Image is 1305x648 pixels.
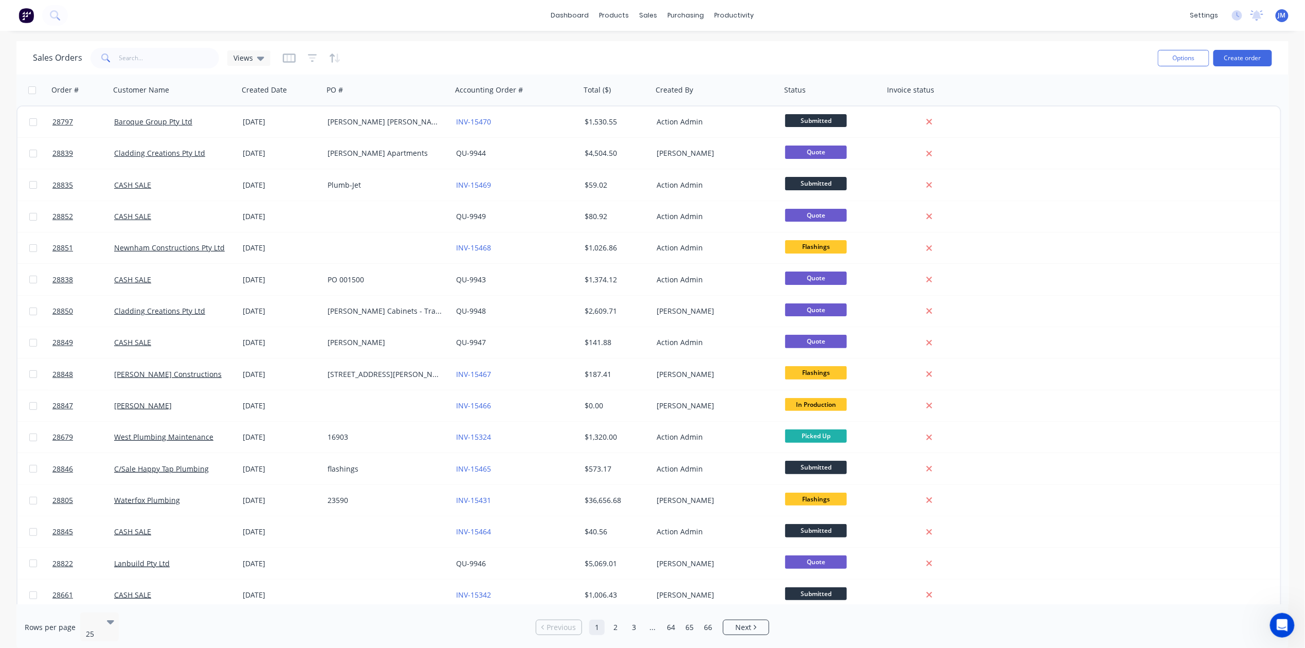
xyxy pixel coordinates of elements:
div: [DATE] [243,275,319,285]
div: Created By [656,85,693,95]
iframe: Intercom live chat [1270,613,1295,638]
a: Page 64 [663,620,679,635]
div: Accounting Order # [455,85,523,95]
a: INV-15468 [456,243,491,253]
div: $40.56 [585,527,645,537]
span: Flashings [785,493,847,506]
h1: Sales Orders [33,53,82,63]
div: Action Admin [657,464,771,474]
span: 28852 [52,211,73,222]
div: [DATE] [243,495,319,506]
div: [DATE] [243,369,319,380]
div: Invoice status [887,85,934,95]
a: 28852 [52,201,114,232]
div: [DATE] [243,559,319,569]
span: Submitted [785,587,847,600]
a: Newnham Constructions Pty Ltd [114,243,225,253]
a: CASH SALE [114,527,151,536]
a: CASH SALE [114,337,151,347]
div: Action Admin [657,275,771,285]
a: Jump forward [645,620,660,635]
a: 28661 [52,580,114,610]
div: $2,609.71 [585,306,645,316]
a: QU-9944 [456,148,486,158]
div: $0.00 [585,401,645,411]
a: 28849 [52,327,114,358]
input: Search... [119,48,220,68]
div: Action Admin [657,180,771,190]
div: $1,026.86 [585,243,645,253]
div: [DATE] [243,464,319,474]
a: Cladding Creations Pty Ltd [114,148,205,158]
div: Action Admin [657,527,771,537]
div: [DATE] [243,337,319,348]
a: Next page [723,622,769,633]
a: [PERSON_NAME] [114,401,172,410]
div: $141.88 [585,337,645,348]
div: $573.17 [585,464,645,474]
span: 28835 [52,180,73,190]
a: 28847 [52,390,114,421]
a: CASH SALE [114,275,151,284]
a: 28805 [52,485,114,516]
div: PO # [327,85,343,95]
a: dashboard [546,8,594,23]
span: 28661 [52,590,73,600]
span: Quote [785,335,847,348]
div: purchasing [663,8,710,23]
div: [PERSON_NAME] [657,148,771,158]
a: Page 2 [608,620,623,635]
a: Page 66 [700,620,716,635]
a: CASH SALE [114,590,151,600]
span: 28848 [52,369,73,380]
span: 28679 [52,432,73,442]
div: 25 [86,629,98,639]
div: [PERSON_NAME] [657,306,771,316]
div: [PERSON_NAME] [PERSON_NAME] [328,117,442,127]
div: sales [635,8,663,23]
a: 28838 [52,264,114,295]
div: 23590 [328,495,442,506]
div: $4,504.50 [585,148,645,158]
div: Action Admin [657,211,771,222]
div: [PERSON_NAME] [657,590,771,600]
a: West Plumbing Maintenance [114,432,213,442]
span: 28846 [52,464,73,474]
a: 28835 [52,170,114,201]
div: products [594,8,635,23]
span: Quote [785,303,847,316]
span: 28839 [52,148,73,158]
div: 16903 [328,432,442,442]
div: [DATE] [243,306,319,316]
span: 28847 [52,401,73,411]
div: [STREET_ADDRESS][PERSON_NAME] [328,369,442,380]
div: $59.02 [585,180,645,190]
div: $187.41 [585,369,645,380]
span: 28797 [52,117,73,127]
span: Quote [785,555,847,568]
span: Picked Up [785,429,847,442]
a: 28797 [52,106,114,137]
a: Baroque Group Pty Ltd [114,117,192,127]
div: [PERSON_NAME] [657,559,771,569]
div: [PERSON_NAME] [657,495,771,506]
a: CASH SALE [114,180,151,190]
span: Submitted [785,177,847,190]
span: 28849 [52,337,73,348]
div: [PERSON_NAME] Cabinets - Tram station SS Angles [328,306,442,316]
div: settings [1185,8,1224,23]
a: INV-15469 [456,180,491,190]
a: QU-9948 [456,306,486,316]
a: INV-15465 [456,464,491,474]
a: QU-9946 [456,559,486,568]
a: 28850 [52,296,114,327]
a: INV-15431 [456,495,491,505]
span: 28851 [52,243,73,253]
a: INV-15324 [456,432,491,442]
div: [DATE] [243,211,319,222]
div: Plumb-Jet [328,180,442,190]
div: PO 001500 [328,275,442,285]
div: Action Admin [657,337,771,348]
div: [DATE] [243,180,319,190]
span: Next [735,622,751,633]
